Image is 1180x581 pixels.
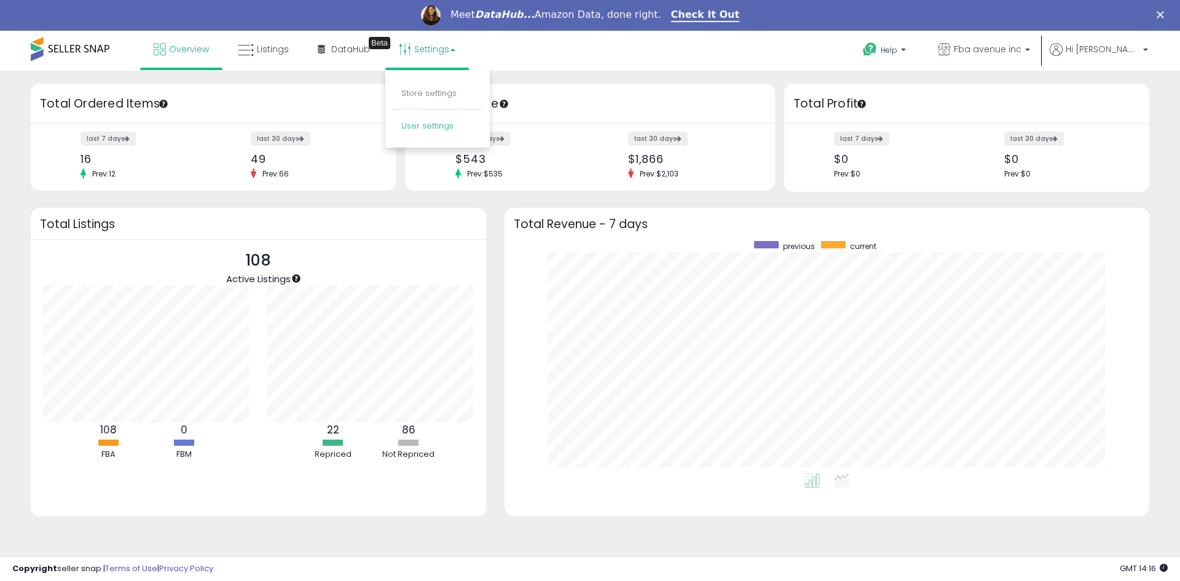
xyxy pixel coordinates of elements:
a: Help [853,33,918,71]
p: 108 [226,249,291,272]
a: Hi [PERSON_NAME] [1050,43,1148,71]
span: previous [783,241,815,251]
i: Get Help [862,42,878,57]
div: Tooltip anchor [856,98,867,109]
span: Prev: $535 [461,168,509,179]
span: 2025-09-11 14:16 GMT [1120,563,1168,574]
div: $1,866 [628,152,753,165]
span: current [850,241,876,251]
label: last 30 days [251,132,310,146]
div: 49 [251,152,374,165]
label: last 7 days [81,132,136,146]
b: 108 [100,422,117,437]
img: Profile image for Georgie [421,6,441,25]
div: 16 [81,152,204,165]
div: $0 [834,152,958,165]
span: Prev: $2,103 [634,168,685,179]
b: 0 [181,422,187,437]
a: Check It Out [671,9,740,22]
label: last 7 days [834,132,889,146]
span: Hi [PERSON_NAME] [1066,43,1139,55]
span: Prev: 66 [256,168,295,179]
a: Overview [144,31,218,68]
a: Settings [390,31,465,68]
div: $0 [1004,152,1128,165]
a: Fba avenue inc [929,31,1039,71]
i: DataHub... [475,9,535,20]
div: Tooltip anchor [158,98,169,109]
div: FBA [71,449,145,460]
span: Listings [257,43,289,55]
label: last 30 days [628,132,688,146]
div: Close [1157,11,1169,18]
div: Tooltip anchor [291,273,302,284]
a: Privacy Policy [159,563,213,574]
b: 22 [327,422,339,437]
h3: Total Profit [793,95,1140,113]
a: Listings [229,31,298,68]
span: DataHub [331,43,370,55]
div: Not Repriced [372,449,446,460]
span: Overview [169,43,209,55]
b: 86 [402,422,415,437]
div: Tooltip anchor [498,98,509,109]
div: $543 [455,152,581,165]
a: User settings [401,120,454,132]
span: Help [881,45,897,55]
div: Meet Amazon Data, done right. [450,9,661,21]
div: Repriced [296,449,370,460]
h3: Total Ordered Items [40,95,387,113]
label: last 30 days [1004,132,1064,146]
span: Prev: $0 [1004,168,1031,179]
a: DataHub [309,31,379,68]
a: Terms of Use [105,563,157,574]
h3: Total Listings [40,219,477,229]
h3: Total Revenue - 7 days [514,219,1140,229]
strong: Copyright [12,563,57,574]
div: seller snap | | [12,563,213,575]
span: Prev: $0 [834,168,860,179]
span: Fba avenue inc [954,43,1021,55]
span: Active Listings [226,272,291,285]
a: Store settings [401,87,457,99]
div: FBM [147,449,221,460]
span: Prev: 12 [86,168,122,179]
h3: Total Revenue [414,95,766,113]
div: Tooltip anchor [369,37,390,49]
